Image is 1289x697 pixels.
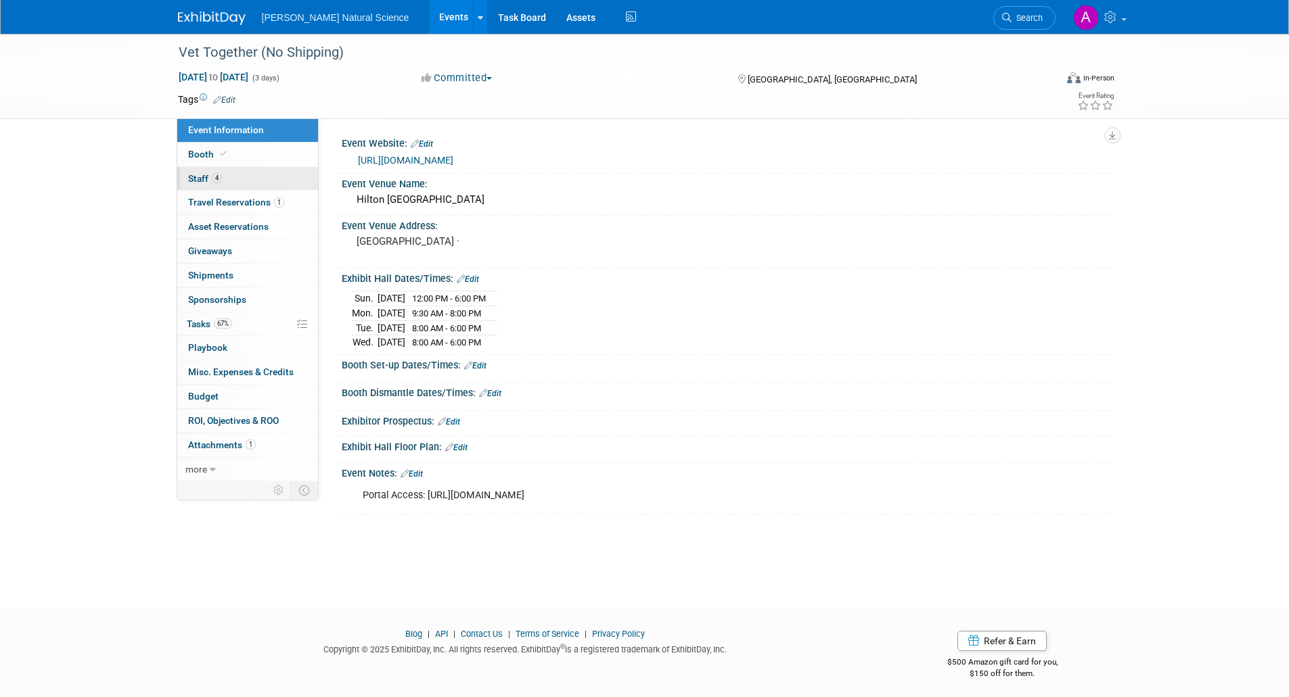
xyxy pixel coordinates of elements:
div: Exhibit Hall Dates/Times: [342,268,1112,286]
a: Terms of Service [516,629,579,639]
a: Edit [411,139,433,149]
td: Sun. [352,291,378,306]
a: Edit [457,274,479,284]
a: more [177,458,318,481]
a: Playbook [177,336,318,360]
span: to [207,72,220,82]
a: Edit [213,95,235,105]
span: | [505,629,514,639]
a: Edit [464,361,487,370]
a: Privacy Policy [592,629,645,639]
td: Mon. [352,306,378,321]
div: Portal Access: [URL][DOMAIN_NAME] [353,482,963,509]
td: [DATE] [378,335,405,350]
span: Asset Reservations [188,221,269,232]
div: Event Notes: [342,463,1112,481]
td: [DATE] [378,291,405,306]
span: Playbook [188,342,227,353]
a: [URL][DOMAIN_NAME] [358,155,453,166]
div: Exhibitor Prospectus: [342,411,1112,429]
sup: ® [560,643,565,650]
button: Committed [417,71,497,85]
a: Shipments [177,264,318,287]
div: Event Venue Address: [342,216,1112,233]
span: Staff [188,173,222,184]
span: [PERSON_NAME] Natural Science [262,12,409,23]
div: Vet Together (No Shipping) [174,41,1035,65]
a: Travel Reservations1 [177,191,318,214]
span: Tasks [187,318,232,329]
a: Asset Reservations [177,215,318,239]
img: Format-Inperson.png [1067,72,1081,83]
span: 12:00 PM - 6:00 PM [412,293,486,304]
a: Event Information [177,118,318,142]
pre: [GEOGRAPHIC_DATA] · [357,235,648,247]
a: Attachments1 [177,433,318,457]
span: more [185,464,207,475]
span: ROI, Objectives & ROO [188,415,279,426]
span: | [581,629,590,639]
a: API [435,629,448,639]
td: [DATE] [378,320,405,335]
img: ExhibitDay [178,11,246,25]
div: Hilton [GEOGRAPHIC_DATA] [352,189,1102,210]
span: 8:00 AM - 6:00 PM [412,323,481,333]
div: Booth Set-up Dates/Times: [342,355,1112,372]
span: | [424,629,433,639]
span: Event Information [188,124,264,135]
td: Personalize Event Tab Strip [267,481,291,499]
td: [DATE] [378,306,405,321]
a: Edit [479,389,501,398]
span: Travel Reservations [188,197,284,208]
div: Event Format [976,70,1115,91]
span: Budget [188,391,219,402]
span: Misc. Expenses & Credits [188,366,294,377]
div: $500 Amazon gift card for you, [893,648,1112,679]
div: In-Person [1083,73,1114,83]
span: Booth [188,149,229,160]
div: Exhibit Hall Floor Plan: [342,437,1112,454]
span: 1 [274,197,284,208]
span: Search [1012,13,1043,23]
span: [DATE] [DATE] [178,71,249,83]
td: Tags [178,93,235,106]
a: Tasks67% [177,312,318,336]
td: Toggle Event Tabs [290,481,318,499]
span: 4 [212,173,222,183]
a: Staff4 [177,167,318,191]
a: ROI, Objectives & ROO [177,409,318,433]
div: Event Venue Name: [342,174,1112,191]
a: Edit [401,469,423,479]
a: Booth [177,143,318,166]
i: Booth reservation complete [220,150,227,158]
a: Search [993,6,1056,30]
a: Sponsorships [177,288,318,312]
span: (3 days) [251,74,279,82]
span: 67% [214,318,232,329]
a: Edit [438,417,460,427]
div: Event Rating [1077,93,1114,99]
td: Tue. [352,320,378,335]
span: [GEOGRAPHIC_DATA], [GEOGRAPHIC_DATA] [748,74,917,85]
a: Refer & Earn [957,631,1047,651]
a: Blog [405,629,422,639]
span: Attachments [188,439,256,450]
a: Misc. Expenses & Credits [177,360,318,384]
span: 9:30 AM - 8:00 PM [412,308,481,318]
span: Sponsorships [188,294,246,305]
td: Wed. [352,335,378,350]
div: Copyright © 2025 ExhibitDay, Inc. All rights reserved. ExhibitDay is a registered trademark of Ex... [178,640,874,656]
a: Giveaways [177,239,318,263]
div: $150 off for them. [893,668,1112,679]
span: Giveaways [188,245,232,256]
a: Contact Us [461,629,503,639]
img: Accounts Payable [1073,5,1099,30]
a: Budget [177,385,318,408]
span: | [450,629,459,639]
div: Booth Dismantle Dates/Times: [342,383,1112,400]
span: 1 [246,439,256,450]
span: Shipments [188,270,233,281]
div: Event Website: [342,133,1112,151]
span: 8:00 AM - 6:00 PM [412,337,481,347]
a: Edit [445,443,468,452]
